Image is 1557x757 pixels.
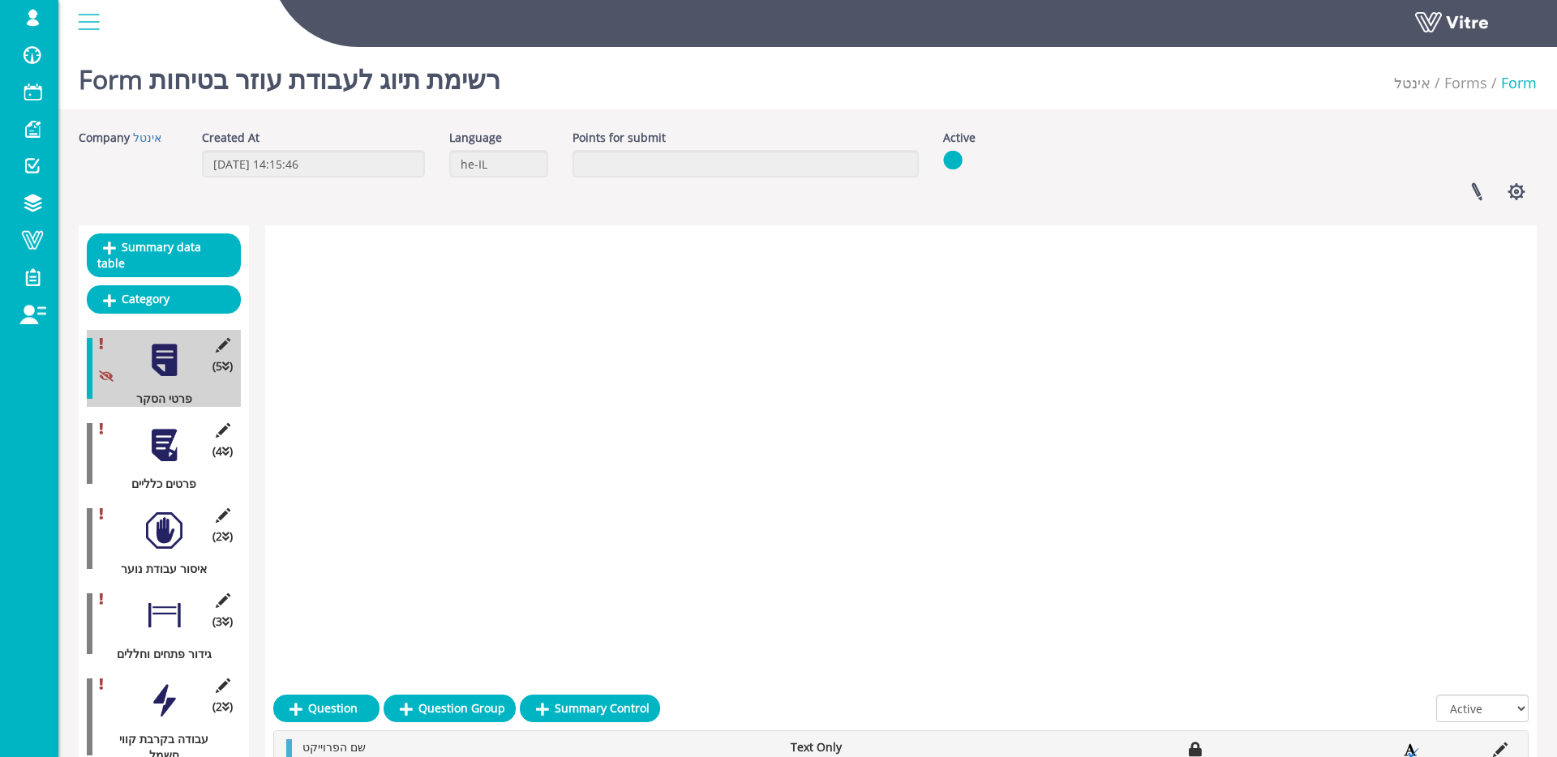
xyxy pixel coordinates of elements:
div: גידור פתחים וחללים [87,646,229,662]
a: Summary Control [520,695,660,722]
label: Language [449,130,502,146]
li: Form [1487,73,1537,94]
div: פרטי הסקר [87,391,229,407]
span: (4 ) [212,443,233,460]
span: (2 ) [212,528,233,545]
a: אינטל [1394,73,1430,92]
span: (5 ) [212,358,233,374]
img: yes [943,150,963,170]
span: שם הפרוייקט [302,739,366,755]
span: (3 ) [212,614,233,630]
a: Summary data table [87,233,241,277]
label: Created At [202,130,259,146]
span: (2 ) [212,699,233,715]
a: Category [87,285,241,313]
div: פרטים כלליים [87,476,229,492]
a: אינטל [133,130,161,145]
label: Points for submit [573,130,666,146]
a: Question [273,695,380,722]
div: איסור עבודת נוער [87,561,229,577]
a: Forms [1444,73,1487,92]
a: Question Group [384,695,516,722]
label: Company [79,130,130,146]
label: Active [943,130,976,146]
h1: Form רשימת תיוג לעבודת עוזר בטיחות [79,41,500,109]
li: Text Only [783,739,966,755]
